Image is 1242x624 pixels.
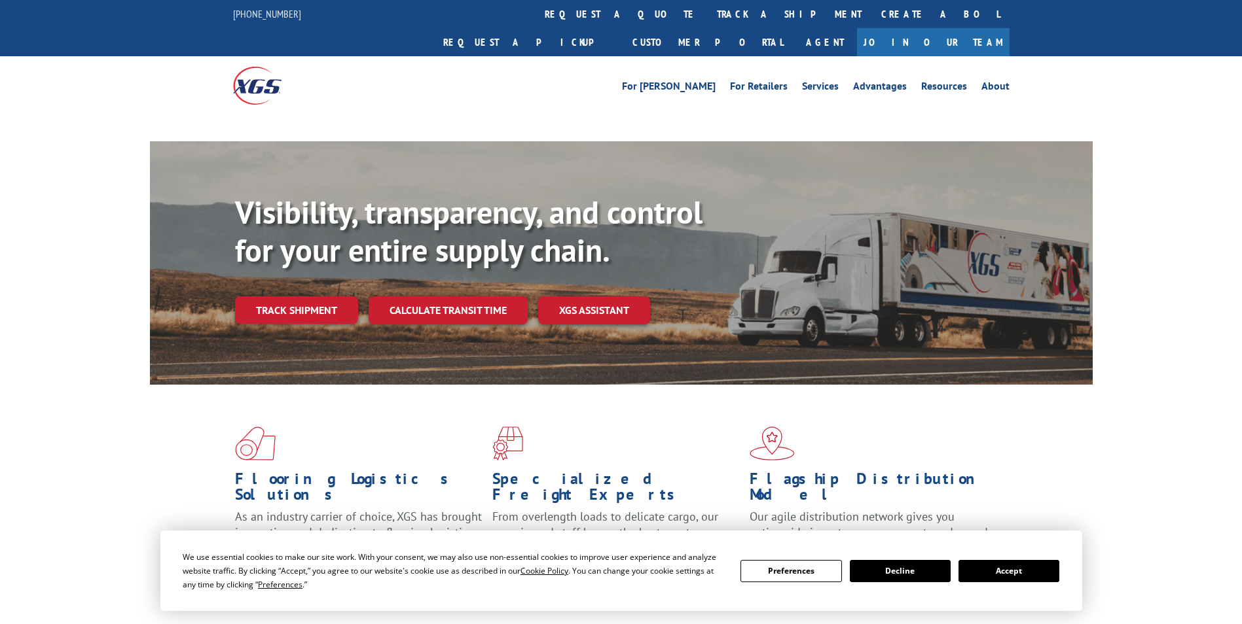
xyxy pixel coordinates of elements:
img: xgs-icon-total-supply-chain-intelligence-red [235,426,276,460]
button: Accept [959,560,1059,582]
a: Request a pickup [433,28,623,56]
a: Agent [793,28,857,56]
a: For [PERSON_NAME] [622,81,716,95]
a: XGS ASSISTANT [538,296,650,324]
a: Resources [921,81,967,95]
a: Join Our Team [857,28,1010,56]
span: As an industry carrier of choice, XGS has brought innovation and dedication to flooring logistics... [235,509,482,555]
img: xgs-icon-flagship-distribution-model-red [750,426,795,460]
h1: Flooring Logistics Solutions [235,471,483,509]
b: Visibility, transparency, and control for your entire supply chain. [235,192,703,270]
span: Our agile distribution network gives you nationwide inventory management on demand. [750,509,991,540]
img: xgs-icon-focused-on-flooring-red [492,426,523,460]
a: Services [802,81,839,95]
span: Cookie Policy [521,565,568,576]
a: Calculate transit time [369,296,528,324]
a: Track shipment [235,296,358,324]
button: Preferences [740,560,841,582]
h1: Flagship Distribution Model [750,471,997,509]
a: Customer Portal [623,28,793,56]
h1: Specialized Freight Experts [492,471,740,509]
a: [PHONE_NUMBER] [233,7,301,20]
p: From overlength loads to delicate cargo, our experienced staff knows the best way to move your fr... [492,509,740,567]
a: Advantages [853,81,907,95]
a: About [981,81,1010,95]
button: Decline [850,560,951,582]
a: For Retailers [730,81,788,95]
span: Preferences [258,579,302,590]
div: We use essential cookies to make our site work. With your consent, we may also use non-essential ... [183,550,725,591]
div: Cookie Consent Prompt [160,530,1082,611]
